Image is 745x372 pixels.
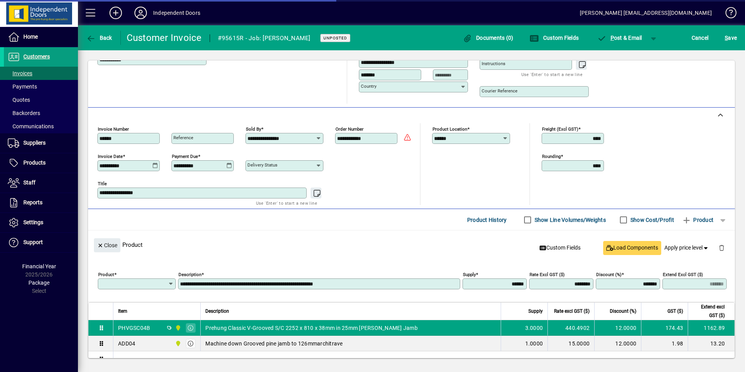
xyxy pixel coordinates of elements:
[8,110,40,116] span: Backorders
[218,32,311,44] div: #95615R - Job: [PERSON_NAME]
[23,34,38,40] span: Home
[528,307,543,315] span: Supply
[4,27,78,47] a: Home
[661,241,713,255] button: Apply price level
[4,213,78,232] a: Settings
[78,31,121,45] app-page-header-button: Back
[663,272,703,277] mat-label: Extend excl GST ($)
[433,126,467,132] mat-label: Product location
[127,32,202,44] div: Customer Invoice
[641,320,688,336] td: 174.43
[693,303,725,320] span: Extend excl GST ($)
[98,154,123,159] mat-label: Invoice date
[525,340,543,347] span: 1.0000
[256,198,317,207] mat-hint: Use 'Enter' to start a new line
[688,336,734,351] td: 13.20
[594,320,641,336] td: 12.0000
[172,154,198,159] mat-label: Payment due
[4,173,78,193] a: Staff
[461,31,515,45] button: Documents (0)
[4,233,78,252] a: Support
[205,307,229,315] span: Description
[23,179,35,186] span: Staff
[4,106,78,120] a: Backorders
[4,80,78,93] a: Payments
[720,2,735,27] a: Knowledge Base
[98,126,129,132] mat-label: Invoice number
[4,93,78,106] a: Quotes
[530,35,579,41] span: Custom Fields
[606,244,658,252] span: Load Components
[712,244,731,251] app-page-header-button: Delete
[712,238,731,257] button: Delete
[22,263,56,269] span: Financial Year
[4,153,78,173] a: Products
[8,123,54,129] span: Communications
[98,181,107,186] mat-label: Title
[4,120,78,133] a: Communications
[593,31,646,45] button: Post & Email
[103,6,128,20] button: Add
[173,324,182,332] span: Timaru
[86,35,112,41] span: Back
[540,244,581,252] span: Custom Fields
[467,214,507,226] span: Product History
[361,83,376,89] mat-label: Country
[118,307,127,315] span: Item
[23,199,42,205] span: Reports
[88,230,735,259] div: Product
[664,244,710,252] span: Apply price level
[537,241,584,255] button: Custom Fields
[4,133,78,153] a: Suppliers
[92,241,122,248] app-page-header-button: Close
[97,239,117,252] span: Close
[542,154,561,159] mat-label: Rounding
[128,6,153,20] button: Profile
[23,159,46,166] span: Products
[205,324,418,332] span: Prehung Classic V-Grooved S/C 2252 x 810 x 38mm in 25mm [PERSON_NAME] Jamb
[23,219,43,225] span: Settings
[463,272,476,277] mat-label: Supply
[4,67,78,80] a: Invoices
[692,32,709,44] span: Cancel
[84,31,114,45] button: Back
[629,216,674,224] label: Show Cost/Profit
[323,35,347,41] span: Unposted
[28,280,49,286] span: Package
[23,239,43,245] span: Support
[667,307,683,315] span: GST ($)
[597,35,642,41] span: ost & Email
[533,216,606,224] label: Show Line Volumes/Weights
[8,97,30,103] span: Quotes
[118,324,150,332] div: PHVGSC04B
[247,162,277,168] mat-label: Delivery status
[153,7,200,19] div: Independent Doors
[641,336,688,351] td: 1.98
[553,324,590,332] div: 440.4902
[464,213,510,227] button: Product History
[596,272,621,277] mat-label: Discount (%)
[23,140,46,146] span: Suppliers
[118,340,135,347] div: ADD04
[173,339,182,348] span: Timaru
[690,31,711,45] button: Cancel
[530,272,565,277] mat-label: Rate excl GST ($)
[178,272,201,277] mat-label: Description
[482,61,505,66] mat-label: Instructions
[335,126,364,132] mat-label: Order number
[682,214,713,226] span: Product
[610,307,636,315] span: Discount (%)
[246,126,261,132] mat-label: Sold by
[463,35,514,41] span: Documents (0)
[8,70,32,76] span: Invoices
[580,7,712,19] div: [PERSON_NAME] [EMAIL_ADDRESS][DOMAIN_NAME]
[98,272,114,277] mat-label: Product
[205,340,342,347] span: Machine down Grooved pine jamb to 126mmarchitrave
[554,307,590,315] span: Rate excl GST ($)
[8,83,37,90] span: Payments
[173,135,193,140] mat-label: Reference
[4,193,78,213] a: Reports
[678,213,717,227] button: Product
[725,35,728,41] span: S
[94,238,120,252] button: Close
